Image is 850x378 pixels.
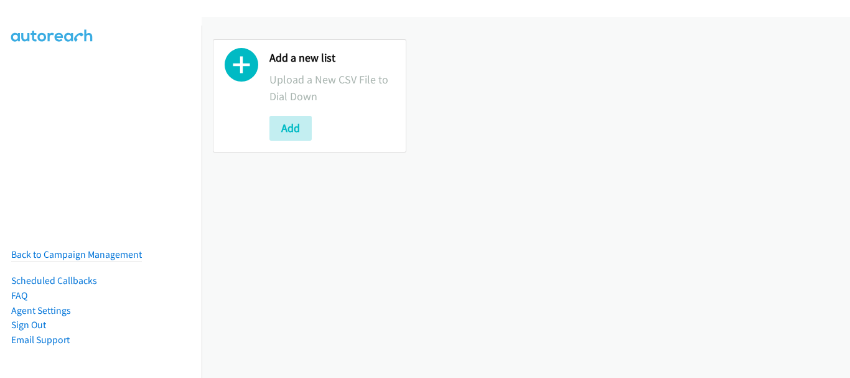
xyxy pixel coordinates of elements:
[11,305,71,316] a: Agent Settings
[11,275,97,286] a: Scheduled Callbacks
[269,116,312,141] button: Add
[11,248,142,260] a: Back to Campaign Management
[11,290,27,301] a: FAQ
[269,51,395,65] h2: Add a new list
[11,319,46,331] a: Sign Out
[269,71,395,105] p: Upload a New CSV File to Dial Down
[11,334,70,346] a: Email Support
